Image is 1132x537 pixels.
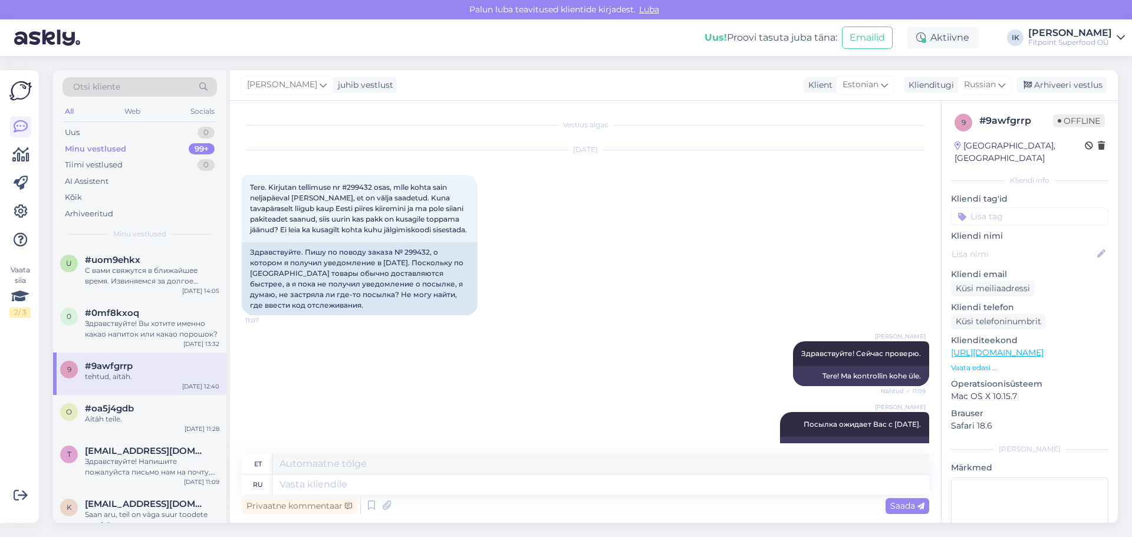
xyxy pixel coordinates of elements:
div: С вами свяжутся в ближайшее время. Извиняемся за долгое ожидание! [85,265,219,286]
p: Mac OS X 10.15.7 [951,390,1108,403]
div: juhib vestlust [333,79,393,91]
div: Kliendi info [951,175,1108,186]
p: Vaata edasi ... [951,363,1108,373]
div: Vaata siia [9,265,31,318]
span: Otsi kliente [73,81,120,93]
div: Klient [804,79,832,91]
div: Klienditugi [904,79,954,91]
span: o [66,407,72,416]
span: Offline [1053,114,1105,127]
div: ru [253,475,263,495]
span: Nähtud ✓ 11:09 [881,387,926,396]
div: Küsi telefoninumbrit [951,314,1046,330]
div: Pakk ootab teid alates 5. septembrist. [780,437,929,457]
span: [PERSON_NAME] [875,332,926,341]
div: Tere! Ma kontrollin kohe üle. [793,366,929,386]
div: 99+ [189,143,215,155]
span: #uom9ehkx [85,255,140,265]
div: Uus [65,127,80,139]
span: #0mf8kxoq [85,308,139,318]
div: Socials [188,104,217,119]
div: Fitpoint Superfood OÜ [1028,38,1112,47]
b: Uus! [705,32,727,43]
p: Kliendi tag'id [951,193,1108,205]
div: Küsi meiliaadressi [951,281,1035,296]
div: [DATE] 12:40 [182,382,219,391]
span: Minu vestlused [113,229,166,239]
span: [PERSON_NAME] [875,403,926,411]
input: Lisa nimi [952,248,1095,261]
div: Здравствуйте. Пишу по поводу заказа № 299432, о котором я получил уведомление в [DATE]. Поскольку... [242,242,478,315]
p: Kliendi email [951,268,1108,281]
div: tehtud, aitäh. [85,371,219,382]
span: 9 [962,118,966,127]
span: tefik200@gmail.com [85,446,208,456]
p: Kliendi nimi [951,230,1108,242]
div: [GEOGRAPHIC_DATA], [GEOGRAPHIC_DATA] [955,140,1085,164]
div: Здравствуйте! Вы хотите именно какао напиток или какао порошок? [85,318,219,340]
div: 2 / 3 [9,307,31,318]
div: Здравствуйте! Напишите пожалуйста письмо нам на почту, чтобы с вами связались напрямую. [85,456,219,477]
div: [PERSON_NAME] [951,444,1108,454]
span: u [66,259,72,268]
button: Emailid [842,27,893,49]
div: Privaatne kommentaar [242,498,357,514]
div: Web [122,104,143,119]
div: [DATE] [242,144,929,155]
div: Tiimi vestlused [65,159,123,171]
span: katria.saul@gmail.com [85,499,208,509]
div: [DATE] 13:32 [183,340,219,348]
span: #9awfgrrp [85,361,133,371]
span: t [67,450,71,459]
a: [URL][DOMAIN_NAME] [951,347,1044,358]
div: [DATE] 11:09 [184,477,219,486]
p: Märkmed [951,462,1108,474]
span: k [67,503,72,512]
div: # 9awfgrrp [979,114,1053,128]
div: [PERSON_NAME] [1028,28,1112,38]
div: IK [1007,29,1024,46]
span: Saada [890,500,924,511]
div: et [254,454,262,474]
p: Operatsioonisüsteem [951,378,1108,390]
span: Здравствуйте! Сейчас проверю. [801,349,921,358]
span: 11:07 [245,316,289,325]
div: 0 [198,127,215,139]
span: [PERSON_NAME] [247,78,317,91]
div: Minu vestlused [65,143,126,155]
span: Tere. Kirjutan tellimuse nr #299432 osas, mlle kohta sain neljapäeval [PERSON_NAME], et on välja ... [250,183,467,234]
div: 0 [198,159,215,171]
span: Russian [964,78,996,91]
div: Kõik [65,192,82,203]
div: Aitäh teile. [85,414,219,424]
span: Посылка ожидает Вас с [DATE]. [804,420,921,429]
span: #oa5j4gdb [85,403,134,414]
div: AI Assistent [65,176,108,187]
div: Aktiivne [907,27,979,48]
p: Brauser [951,407,1108,420]
div: Vestlus algas [242,120,929,130]
p: Klienditeekond [951,334,1108,347]
p: Kliendi telefon [951,301,1108,314]
a: [PERSON_NAME]Fitpoint Superfood OÜ [1028,28,1125,47]
div: All [62,104,76,119]
input: Lisa tag [951,207,1108,225]
div: [DATE] 14:05 [182,286,219,295]
div: Arhiveeri vestlus [1016,77,1107,93]
div: Saan aru, teil on väga suur toodete portfell. [85,509,219,531]
img: Askly Logo [9,80,32,102]
span: Luba [636,4,663,15]
span: 0 [67,312,71,321]
span: 9 [67,365,71,374]
div: [DATE] 11:28 [185,424,219,433]
div: Proovi tasuta juba täna: [705,31,837,45]
p: Safari 18.6 [951,420,1108,432]
span: Estonian [843,78,878,91]
div: Arhiveeritud [65,208,113,220]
